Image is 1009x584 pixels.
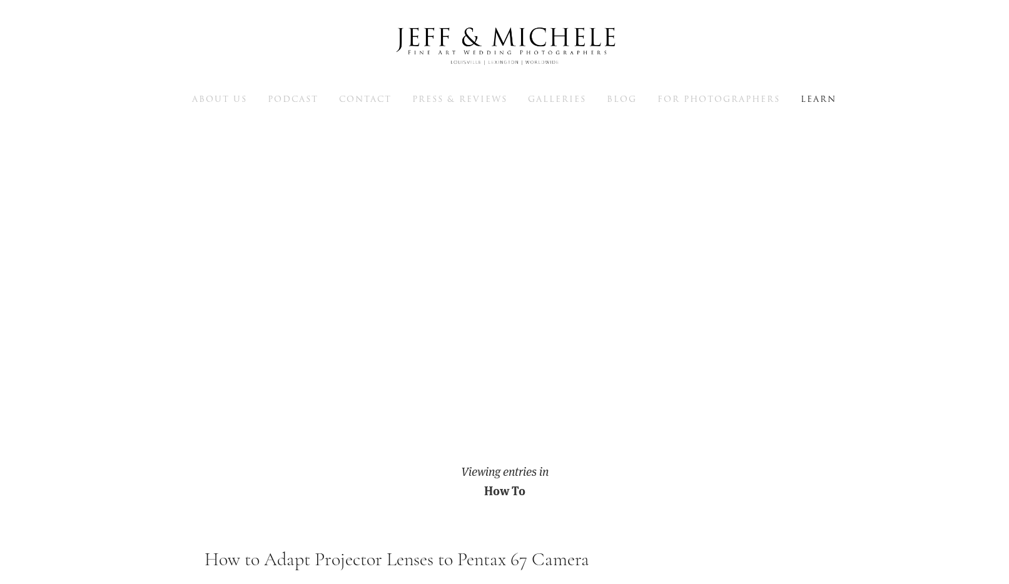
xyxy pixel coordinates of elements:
span: About Us [192,93,247,105]
a: For Photographers [657,93,780,104]
em: Viewing entries in [461,463,549,479]
a: Podcast [268,93,318,104]
p: Photography education, SEO education, and professional growth for photographers and business people [255,242,755,299]
span: Contact [339,93,392,105]
a: Learn [801,93,836,104]
span: Learn [801,93,836,105]
span: Galleries [528,93,586,105]
span: Press & Reviews [412,93,507,105]
a: Press & Reviews [412,93,507,104]
a: About Us [192,93,247,104]
strong: How To [484,481,525,498]
a: How to Adapt Projector Lenses to Pentax 67 Camera [205,548,589,571]
a: Blog [607,93,637,104]
a: Galleries [528,93,586,104]
img: Louisville Wedding Photographers - Jeff & Michele Wedding Photographers [380,16,630,77]
span: Blog [607,93,637,105]
a: Contact [339,93,392,104]
span: For Photographers [657,93,780,105]
span: Podcast [268,93,318,105]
